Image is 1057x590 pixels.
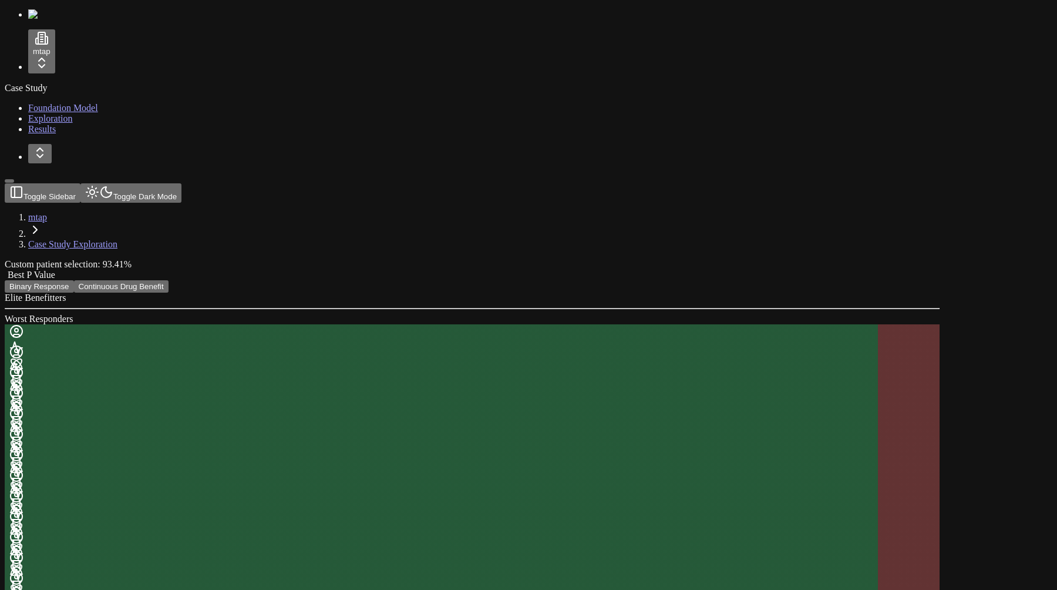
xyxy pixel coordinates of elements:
button: Toggle Sidebar [5,183,80,203]
span: Toggle Dark Mode [113,192,177,201]
span: Best P Value [8,270,55,280]
button: mtap [28,29,55,73]
span: mtap [33,47,51,56]
button: Continuous Drug Benefit [74,280,169,293]
button: Toggle Sidebar [5,179,14,183]
nav: breadcrumb [5,212,940,250]
button: Binary Response [5,280,74,293]
a: mtap [28,212,47,222]
span: Custom patient selection: 93.41% [5,259,132,269]
span: Elite Benefitters [5,293,66,303]
img: Numenos [28,9,73,20]
button: Toggle Dark Mode [80,183,181,203]
a: Results [28,124,56,134]
span: Worst Responders [5,314,73,324]
div: Case Study [5,83,1052,93]
a: Exploration [28,113,73,123]
a: Case Study Exploration [28,239,117,249]
span: Toggle Sidebar [23,192,76,201]
a: Foundation Model [28,103,98,113]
